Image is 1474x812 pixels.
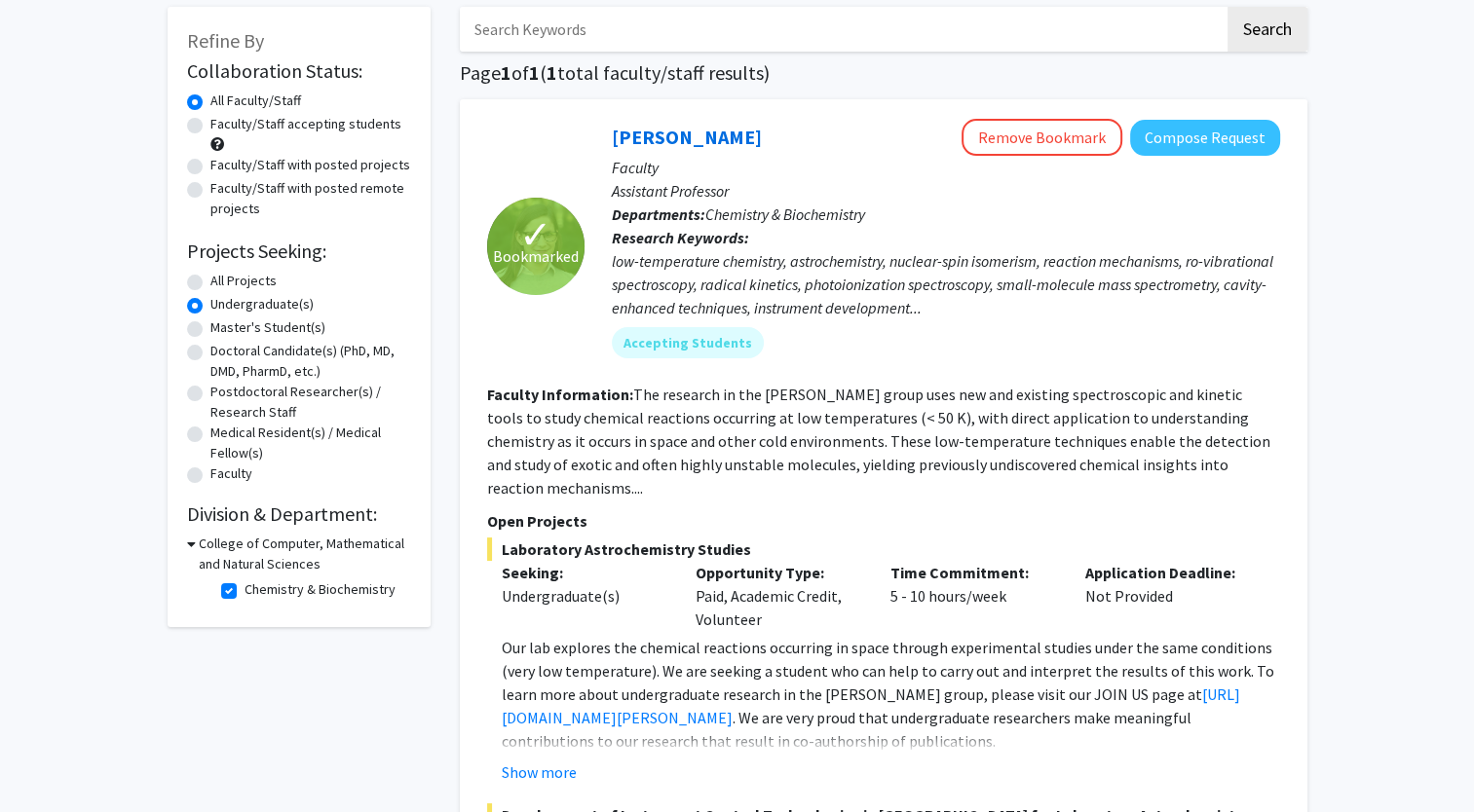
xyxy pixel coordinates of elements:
[502,561,667,584] p: Seeking:
[705,204,865,224] span: Chemistry & Biochemistry
[612,156,1280,179] p: Faculty
[612,249,1280,319] div: low-temperature chemistry, astrochemistry, nuclear-spin isomerism, reaction mechanisms, ro-vibrat...
[210,423,411,463] label: Medical Resident(s) / Medical Fellow(s)
[187,28,264,53] span: Refine By
[210,91,301,111] label: All Faculty/Staff
[210,178,411,219] label: Faculty/Staff with posted remote projects
[1228,7,1307,52] button: Search
[612,204,705,224] b: Departments:
[187,502,411,526] h2: Division & Department:
[890,561,1056,584] p: Time Commitment:
[210,155,410,175] label: Faculty/Staff with posted projects
[502,636,1280,753] p: Our lab explores the chemical reactions occurring in space through experimental studies under the...
[529,60,540,85] span: 1
[696,561,861,584] p: Opportunity Type:
[210,463,252,484] label: Faculty
[210,382,411,423] label: Postdoctoral Researcher(s) / Research Staff
[210,294,314,314] label: Undergraduate(s)
[487,537,1280,561] span: Laboratory Astrochemistry Studies
[487,385,1270,498] fg-read-more: The research in the [PERSON_NAME] group uses new and existing spectroscopic and kinetic tools to ...
[502,760,577,784] button: Show more
[245,579,396,600] label: Chemistry & Biochemistry
[962,119,1122,156] button: Remove Bookmark
[612,228,749,247] b: Research Keywords:
[1130,120,1280,156] button: Compose Request to Leah Dodson
[15,724,83,797] iframe: Chat
[519,225,552,244] span: ✓
[876,561,1071,631] div: 5 - 10 hours/week
[210,317,325,338] label: Master's Student(s)
[487,385,633,404] b: Faculty Information:
[487,509,1280,533] p: Open Projects
[612,327,764,358] mat-chip: Accepting Students
[460,7,1225,52] input: Search Keywords
[187,59,411,83] h2: Collaboration Status:
[210,341,411,382] label: Doctoral Candidate(s) (PhD, MD, DMD, PharmD, etc.)
[681,561,876,631] div: Paid, Academic Credit, Volunteer
[612,125,762,149] a: [PERSON_NAME]
[199,534,411,574] h3: College of Computer, Mathematical and Natural Sciences
[502,584,667,608] div: Undergraduate(s)
[1085,561,1251,584] p: Application Deadline:
[612,179,1280,203] p: Assistant Professor
[1071,561,1266,631] div: Not Provided
[210,114,401,134] label: Faculty/Staff accepting students
[501,60,511,85] span: 1
[210,271,277,291] label: All Projects
[493,244,579,268] span: Bookmarked
[187,240,411,263] h2: Projects Seeking:
[547,60,557,85] span: 1
[460,61,1307,85] h1: Page of ( total faculty/staff results)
